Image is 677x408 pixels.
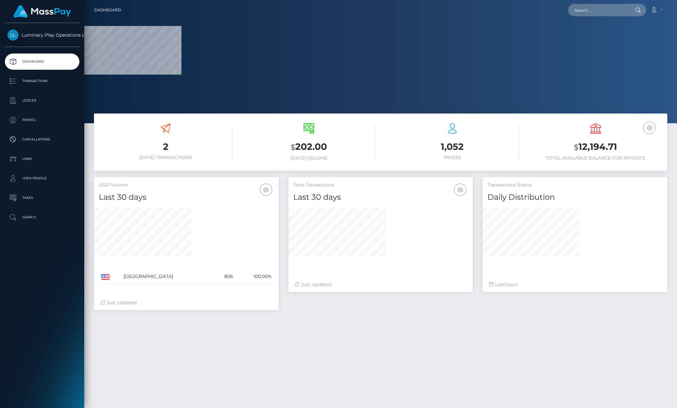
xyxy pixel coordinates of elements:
[121,269,213,284] td: [GEOGRAPHIC_DATA]
[242,155,376,161] h6: [DATE] Volume
[94,3,121,17] a: Dashboard
[5,151,79,167] a: Links
[293,192,468,203] h4: Last 30 days
[7,135,77,144] p: Cancellations
[487,182,662,188] h5: Transactions Status
[574,143,578,152] small: $
[5,92,79,109] a: Ledger
[101,274,110,280] img: US.png
[213,269,235,284] td: 806
[293,182,468,188] h5: Total Transactions
[5,170,79,186] a: User Profile
[7,115,77,125] p: Payees
[7,154,77,164] p: Links
[99,192,274,203] h4: Last 30 days
[5,209,79,225] a: Search
[5,112,79,128] a: Payees
[99,140,232,153] h3: 2
[235,269,274,284] td: 100.00%
[489,281,661,288] div: Last hours
[7,96,77,105] p: Ledger
[100,299,272,306] div: Just Updated
[295,281,467,288] div: Just Updated
[99,182,274,188] h5: USD Volume
[5,190,79,206] a: Taxes
[291,143,295,152] small: $
[386,140,519,153] h3: 1,052
[7,30,18,41] img: Luminary Play Operations Limited
[529,155,662,161] h6: Total Available Balance for Payouts
[99,155,232,160] h6: [DATE] Transactions
[5,73,79,89] a: Transactions
[7,193,77,203] p: Taxes
[13,5,71,18] img: MassPay Logo
[5,32,79,38] span: Luminary Play Operations Limited
[487,192,662,203] h4: Daily Distribution
[7,174,77,183] p: User Profile
[7,57,77,66] p: Dashboard
[5,131,79,148] a: Cancellations
[568,4,629,16] input: Search...
[7,212,77,222] p: Search
[5,54,79,70] a: Dashboard
[7,76,77,86] p: Transactions
[529,140,662,154] h3: 12,194.71
[242,140,376,154] h3: 202.00
[386,155,519,160] h6: Payees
